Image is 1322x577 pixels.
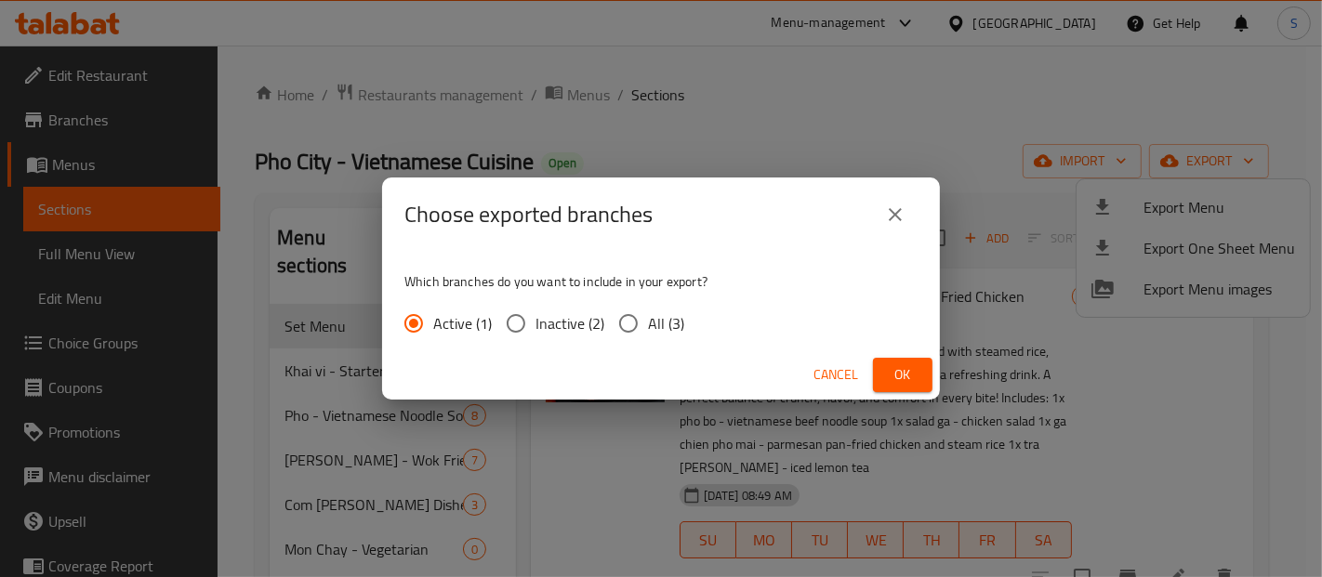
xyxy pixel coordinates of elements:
[806,358,866,392] button: Cancel
[404,272,918,291] p: Which branches do you want to include in your export?
[873,358,932,392] button: Ok
[888,363,918,387] span: Ok
[433,312,492,334] span: Active (1)
[535,312,604,334] span: Inactive (2)
[873,192,918,237] button: close
[648,312,684,334] span: All (3)
[813,363,858,387] span: Cancel
[404,200,653,229] h2: Choose exported branches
